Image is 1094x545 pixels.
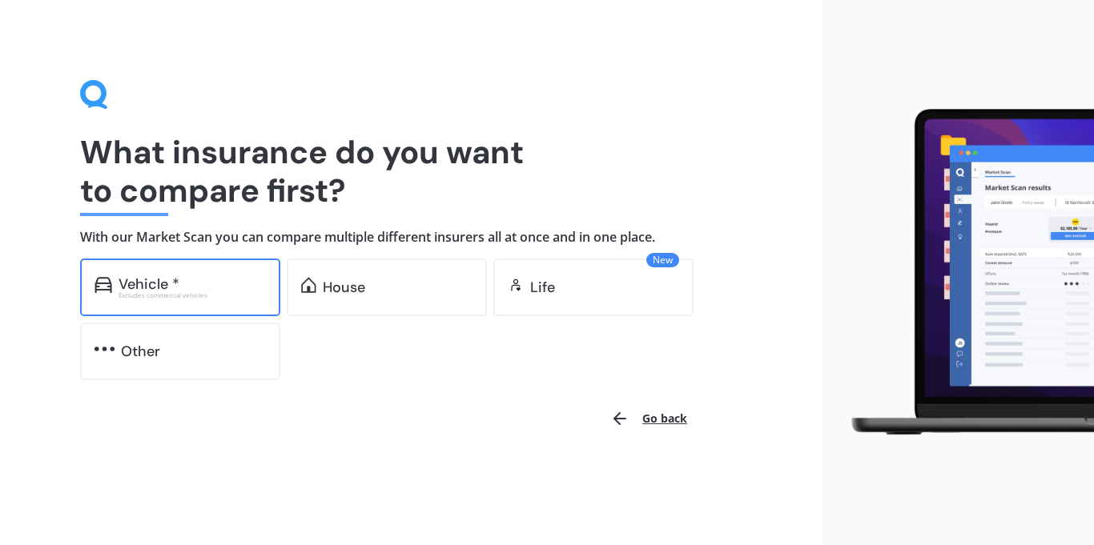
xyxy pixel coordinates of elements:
[323,279,365,295] div: House
[95,277,112,293] img: car.f15378c7a67c060ca3f3.svg
[119,276,179,292] div: Vehicle *
[95,341,115,357] img: other.81dba5aafe580aa69f38.svg
[530,279,555,295] div: Life
[301,277,316,293] img: home.91c183c226a05b4dc763.svg
[646,253,679,267] span: New
[121,343,160,359] div: Other
[601,399,697,438] button: Go back
[80,229,741,246] h4: With our Market Scan you can compare multiple different insurers all at once and in one place.
[80,133,741,210] h1: What insurance do you want to compare first?
[508,277,524,293] img: life.f720d6a2d7cdcd3ad642.svg
[119,292,266,299] div: Excludes commercial vehicles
